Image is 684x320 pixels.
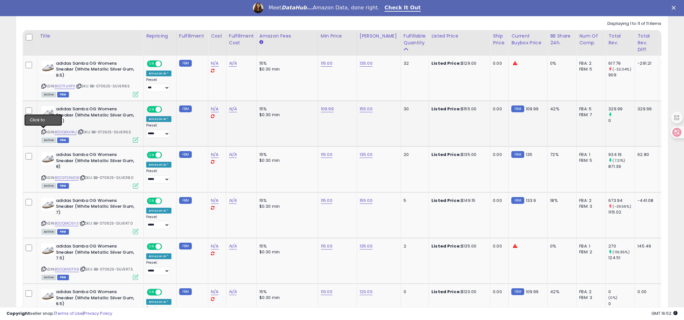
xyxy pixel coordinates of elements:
img: 31HKq++yRDL._SL40_.jpg [41,243,54,256]
a: N/A [229,106,237,112]
i: DataHub... [281,5,313,11]
div: Preset: [146,169,171,183]
small: (0%) [661,295,670,300]
div: $0.30 min [259,66,313,72]
div: Amazon AI * [146,299,171,305]
div: FBM: 3 [579,204,601,209]
div: Meet Amazon Data, done right. [268,5,379,11]
div: FBA: 2 [579,198,601,204]
small: (0%) [608,295,617,300]
div: 617.79 [608,61,635,66]
div: 72% [550,152,571,158]
small: Amazon Fees. [259,39,263,45]
div: Current Buybox Price [511,33,545,46]
div: 0.00 [493,289,504,295]
div: -291.21 [637,61,653,66]
a: Check It Out [385,5,421,12]
a: B0DQKKC6V3 [55,221,79,226]
img: Profile image for Georgie [253,3,263,13]
div: Preset: [146,215,171,229]
div: 673.94 [608,198,635,204]
div: Ship Price [493,33,506,46]
div: 0.00 [493,106,504,112]
span: FBM [57,183,69,189]
div: [PERSON_NAME] [360,33,398,39]
div: ASIN: [41,198,138,234]
strong: Copyright [6,310,30,316]
span: ON [147,290,156,295]
div: BB Share 24h. [550,33,574,46]
small: FBM [179,60,192,67]
span: | SKU: BB-070625-SILVER7.5 [80,267,133,272]
a: N/A [211,151,219,158]
div: Amazon AI * [146,116,171,122]
div: FBA: 1 [579,243,601,249]
span: FBM [57,92,69,97]
b: Listed Price: [431,106,461,112]
div: Amazon AI * [146,71,171,76]
a: B0DTFJH1PX [55,83,75,89]
div: Min Price [321,33,354,39]
a: 115.00 [321,197,332,204]
span: All listings currently available for purchase on Amazon [41,183,56,189]
a: 110.00 [321,289,332,295]
a: B0DQKKV4KJ [55,129,77,135]
div: 42% [550,289,571,295]
span: 109.99 [526,106,539,112]
b: adidas Samba OG Womens Sneaker (White Metallic Silver Gum, 7) [56,198,135,217]
div: Repricing [146,33,174,39]
div: $0.30 min [259,112,313,118]
img: 31HKq++yRDL._SL40_.jpg [41,152,54,165]
div: FBA: 2 [579,289,601,295]
div: 5 [404,198,424,204]
div: $129.00 [431,61,485,66]
span: | SKU: BB-070625-SILVER8.0 [80,175,134,180]
div: 15% [259,106,313,112]
div: 2 [404,243,424,249]
div: 15% [259,198,313,204]
div: ASIN: [41,243,138,279]
div: 0 [608,301,635,307]
a: 155.00 [360,197,373,204]
div: $149.15 [431,198,485,204]
span: 2025-09-6 16:52 GMT [651,310,678,316]
a: N/A [229,243,237,249]
small: FBM [179,288,192,295]
div: Listed Price [431,33,487,39]
div: 0 [608,118,635,124]
div: -441.08 [637,198,653,204]
div: ASIN: [41,152,138,188]
a: 135.00 [360,151,373,158]
div: Amazon Fees [259,33,315,39]
img: 31HKq++yRDL._SL40_.jpg [41,198,54,211]
span: OFF [161,152,171,158]
span: FBM [57,138,69,143]
div: Preset: [146,123,171,138]
div: 0.00 [493,243,504,249]
a: N/A [229,197,237,204]
span: OFF [161,61,171,66]
div: FBM: 2 [579,249,601,255]
b: adidas Samba OG Womens Sneaker (White Metallic Silver Gum, 8.5) [56,61,135,80]
span: All listings currently available for purchase on Amazon [41,229,56,235]
div: 145.49 [637,243,653,249]
div: Amazon AI * [146,162,171,168]
div: 62.80 [637,152,653,158]
div: Close [672,6,678,10]
a: N/A [229,151,237,158]
small: FBM [511,288,524,295]
a: 135.00 [360,243,373,249]
span: 133.9 [526,197,536,204]
a: N/A [229,60,237,67]
div: $0.30 min [259,158,313,163]
div: 0.00 [493,152,504,158]
span: OFF [161,107,171,112]
div: $0.30 min [259,204,313,209]
span: All listings currently available for purchase on Amazon [41,138,56,143]
span: ON [147,107,156,112]
div: Fulfillable Quantity [404,33,426,46]
a: N/A [211,289,219,295]
span: | SKU: BB-070625-SILVER8.5 [76,83,130,89]
div: $0.30 min [259,295,313,301]
span: ON [147,61,156,66]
